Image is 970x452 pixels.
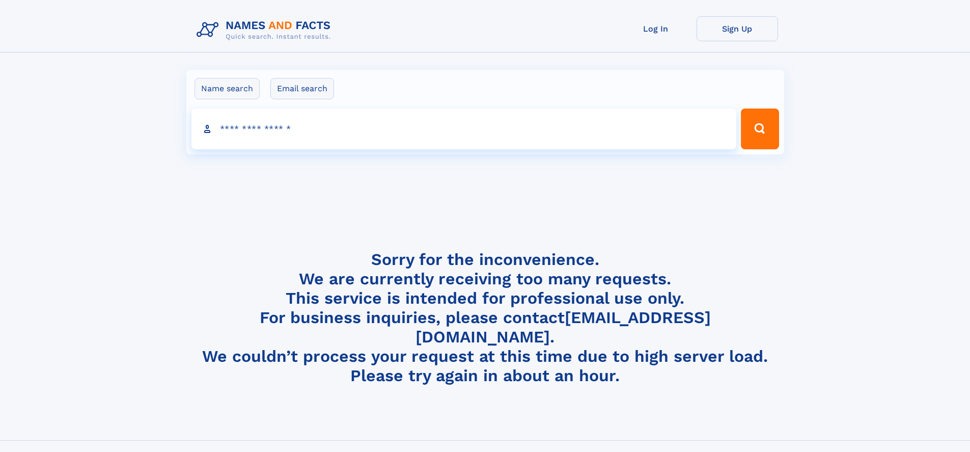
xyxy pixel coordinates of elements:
[192,16,339,44] img: Logo Names and Facts
[697,16,778,41] a: Sign Up
[270,78,334,99] label: Email search
[741,109,779,149] button: Search Button
[415,308,711,347] a: [EMAIL_ADDRESS][DOMAIN_NAME]
[195,78,260,99] label: Name search
[191,109,737,149] input: search input
[192,250,778,386] h4: Sorry for the inconvenience. We are currently receiving too many requests. This service is intend...
[615,16,697,41] a: Log In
